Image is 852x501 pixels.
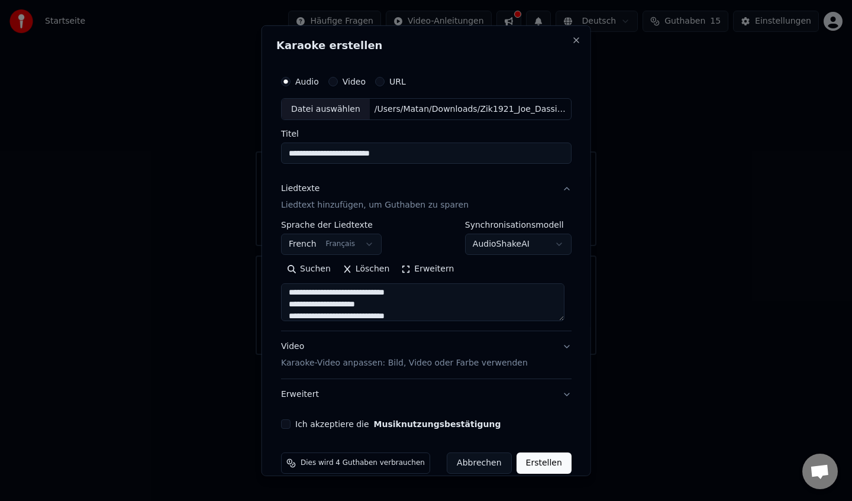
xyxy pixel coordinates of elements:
p: Karaoke-Video anpassen: Bild, Video oder Farbe verwenden [281,357,528,369]
div: Datei auswählen [282,98,370,119]
label: Sprache der Liedtexte [281,221,382,229]
button: Löschen [336,260,395,279]
label: Synchronisationsmodell [464,221,571,229]
div: LiedtexteLiedtext hinzufügen, um Guthaben zu sparen [281,221,572,331]
h2: Karaoke erstellen [276,40,576,50]
button: Ich akzeptiere die [373,420,501,428]
div: Video [281,341,528,369]
span: Dies wird 4 Guthaben verbrauchen [301,458,425,468]
label: Ich akzeptiere die [295,420,501,428]
label: URL [389,77,406,85]
button: VideoKaraoke-Video anpassen: Bild, Video oder Farbe verwenden [281,331,572,379]
div: /Users/Matan/Downloads/Zik1921_Joe_Dassin_Les_Dalton_Playback.mp3 [369,103,570,115]
button: LiedtexteLiedtext hinzufügen, um Guthaben zu sparen [281,173,572,221]
button: Abbrechen [447,452,511,474]
label: Video [342,77,365,85]
button: Erstellen [516,452,571,474]
button: Suchen [281,260,337,279]
label: Audio [295,77,319,85]
button: Erweitert [281,379,572,410]
p: Liedtext hinzufügen, um Guthaben zu sparen [281,199,469,211]
div: Liedtexte [281,183,319,195]
label: Titel [281,130,572,138]
button: Erweitern [395,260,460,279]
